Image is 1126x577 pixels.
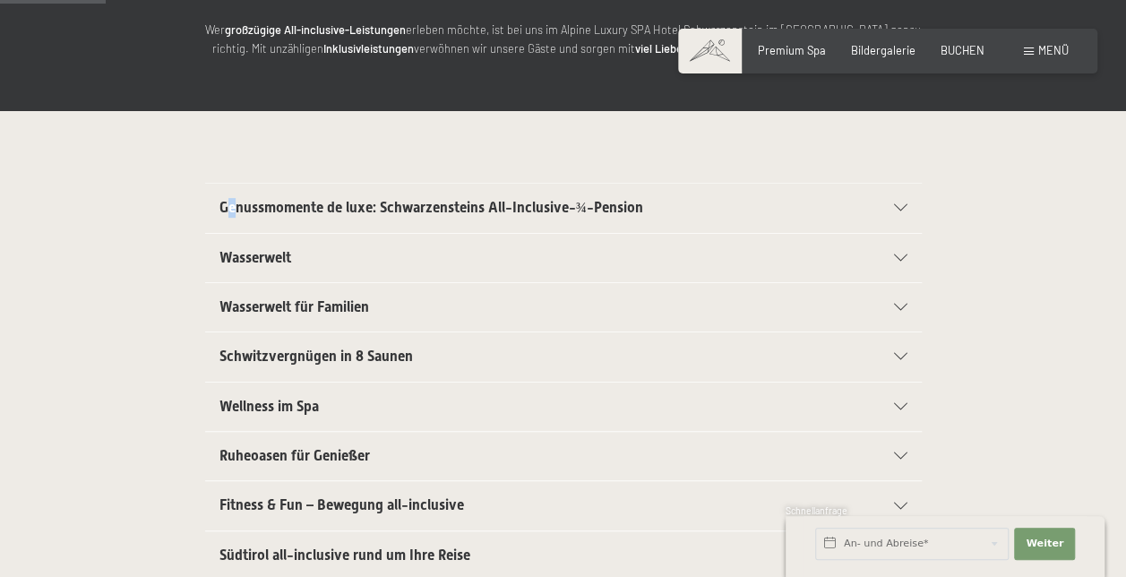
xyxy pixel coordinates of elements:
span: Wasserwelt für Familien [219,298,369,315]
button: Weiter [1014,528,1075,560]
a: Bildergalerie [851,43,915,57]
span: Wellness im Spa [219,398,319,415]
span: Südtirol all-inclusive rund um Ihre Reise [219,547,470,564]
span: Weiter [1026,537,1063,551]
span: Genussmomente de luxe: Schwarzensteins All-Inclusive-¾-Pension [219,199,643,216]
strong: großzügige All-inclusive-Leistungen [225,22,406,37]
span: Wasserwelt [219,249,291,266]
p: Wer erleben möchte, ist bei uns im Alpine Luxury SPA Hotel Schwarzenstein im [GEOGRAPHIC_DATA] ge... [205,21,922,57]
a: Premium Spa [758,43,826,57]
span: Schnellanfrage [786,505,847,516]
strong: Inklusivleistungen [323,41,414,56]
a: BUCHEN [941,43,984,57]
span: Ruheoasen für Genießer [219,447,370,464]
span: Schwitzvergnügen in 8 Saunen [219,348,413,365]
span: Menü [1038,43,1069,57]
span: Fitness & Fun – Bewegung all-inclusive [219,496,464,513]
strong: viel Liebe zum Detail [635,41,739,56]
